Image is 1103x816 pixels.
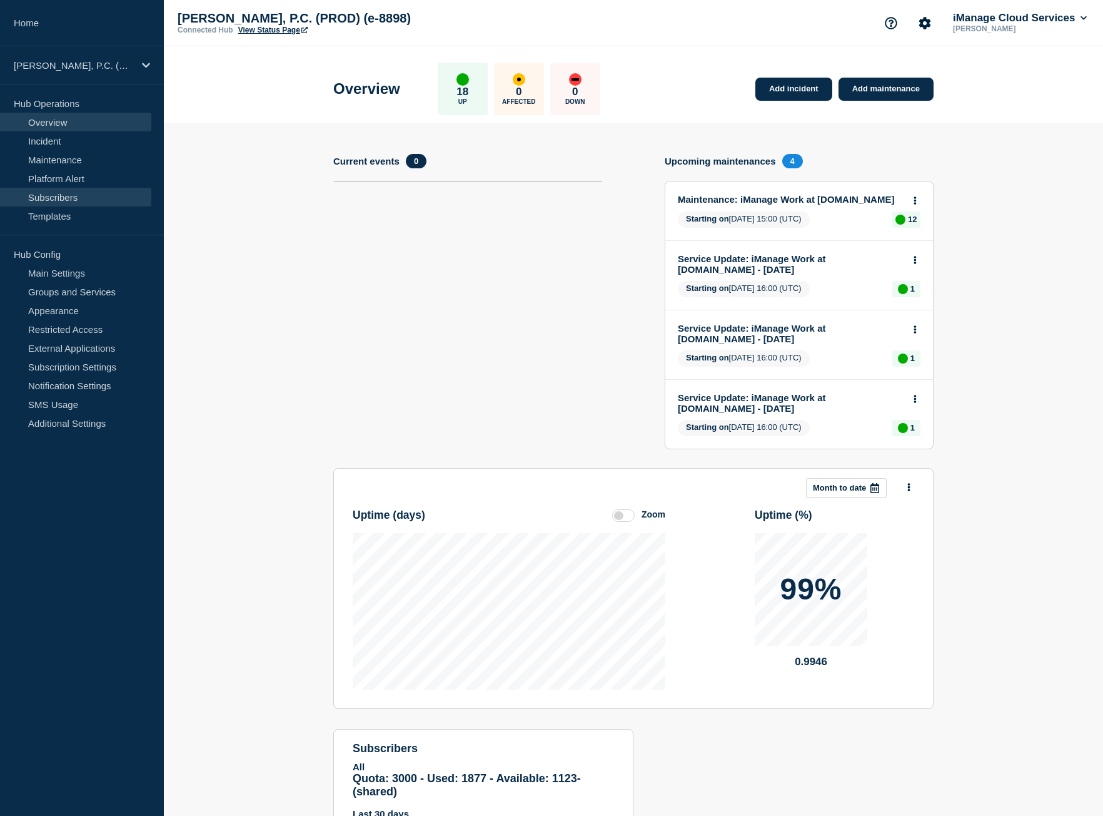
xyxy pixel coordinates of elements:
[14,60,134,71] p: [PERSON_NAME], P.C. (PROD) (e-8898)
[353,509,425,522] h3: Uptime ( days )
[686,214,729,223] span: Starting on
[353,742,614,755] h4: subscribers
[678,392,904,414] a: Service Update: iManage Work at [DOMAIN_NAME] - [DATE]
[678,323,904,344] a: Service Update: iManage Work at [DOMAIN_NAME] - [DATE]
[910,354,915,363] p: 1
[565,98,585,105] p: Down
[178,26,233,34] p: Connected Hub
[458,98,467,105] p: Up
[678,420,810,436] span: [DATE] 16:00 (UTC)
[678,212,810,228] span: [DATE] 15:00 (UTC)
[950,24,1080,33] p: [PERSON_NAME]
[353,762,614,772] p: All
[895,215,905,225] div: up
[908,215,917,224] p: 12
[780,574,842,604] p: 99%
[686,422,729,432] span: Starting on
[333,156,400,166] h4: Current events
[513,73,525,86] div: affected
[678,281,810,297] span: [DATE] 16:00 (UTC)
[839,78,934,101] a: Add maintenance
[456,86,468,98] p: 18
[516,86,521,98] p: 0
[878,10,904,36] button: Support
[238,26,308,34] a: View Status Page
[406,154,426,168] span: 0
[178,11,428,26] p: [PERSON_NAME], P.C. (PROD) (e-8898)
[910,284,915,293] p: 1
[678,194,904,205] a: Maintenance: iManage Work at [DOMAIN_NAME]
[806,478,887,498] button: Month to date
[456,73,469,86] div: up
[686,353,729,362] span: Starting on
[813,483,866,492] p: Month to date
[678,350,810,367] span: [DATE] 16:00 (UTC)
[353,772,581,798] span: Quota: 3000 - Used: 1877 - Available: 1123 - (shared)
[755,509,812,522] h3: Uptime ( % )
[642,509,665,519] div: Zoom
[755,656,867,668] p: 0.9946
[502,98,535,105] p: Affected
[686,283,729,293] span: Starting on
[950,12,1089,24] button: iManage Cloud Services
[333,80,400,98] h1: Overview
[665,156,776,166] h4: Upcoming maintenances
[898,284,908,294] div: up
[898,354,908,364] div: up
[678,253,904,275] a: Service Update: iManage Work at [DOMAIN_NAME] - [DATE]
[910,423,915,432] p: 1
[912,10,938,36] button: Account settings
[755,78,832,101] a: Add incident
[782,154,803,168] span: 4
[569,73,582,86] div: down
[572,86,578,98] p: 0
[898,423,908,433] div: up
